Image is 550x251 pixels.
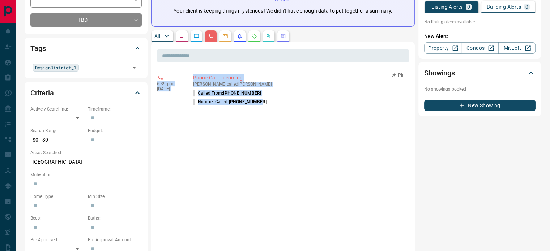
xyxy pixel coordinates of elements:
span: [PHONE_NUMBER] [223,91,261,96]
p: Actively Searching: [30,106,84,112]
p: No listing alerts available [424,19,536,25]
p: Pre-Approved: [30,237,84,243]
svg: Emails [222,33,228,39]
svg: Requests [251,33,257,39]
p: Areas Searched: [30,150,142,156]
button: New Showing [424,100,536,111]
p: Timeframe: [88,106,142,112]
p: Called From: [193,90,261,96]
span: DesignDistrict_1 [35,64,76,71]
p: Phone Call - Incoming [193,74,406,82]
p: [PERSON_NAME] called [PERSON_NAME] [193,82,406,87]
svg: Agent Actions [280,33,286,39]
p: Number Called: [193,99,267,105]
svg: Opportunities [266,33,272,39]
h2: Showings [424,67,455,79]
div: Criteria [30,84,142,101]
a: Condos [461,42,498,54]
p: Budget: [88,127,142,134]
p: $0 - $0 [30,134,84,146]
h2: Tags [30,43,46,54]
p: New Alert: [424,33,536,40]
p: Home Type: [30,193,84,200]
p: Listing Alerts [431,4,463,9]
span: [PHONE_NUMBER] [229,99,267,104]
p: Your client is keeping things mysterious! We didn't have enough data to put together a summary. [174,7,392,15]
svg: Lead Browsing Activity [193,33,199,39]
p: No showings booked [424,86,536,92]
div: Tags [30,40,142,57]
a: Property [424,42,461,54]
p: Beds: [30,215,84,221]
button: Open [129,62,139,73]
p: 0 [467,4,470,9]
div: TBD [30,13,142,27]
p: All [154,34,160,39]
svg: Notes [179,33,185,39]
h2: Criteria [30,87,54,99]
p: [GEOGRAPHIC_DATA] [30,156,142,168]
p: Building Alerts [487,4,521,9]
p: 6:39 pm [157,81,182,86]
button: Pin [388,72,409,78]
p: Baths: [88,215,142,221]
p: [DATE] [157,86,182,91]
svg: Calls [208,33,214,39]
div: Showings [424,64,536,82]
p: Motivation: [30,172,142,178]
a: Mr.Loft [498,42,536,54]
p: Search Range: [30,127,84,134]
p: Min Size: [88,193,142,200]
p: 0 [525,4,528,9]
p: Pre-Approval Amount: [88,237,142,243]
svg: Listing Alerts [237,33,243,39]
